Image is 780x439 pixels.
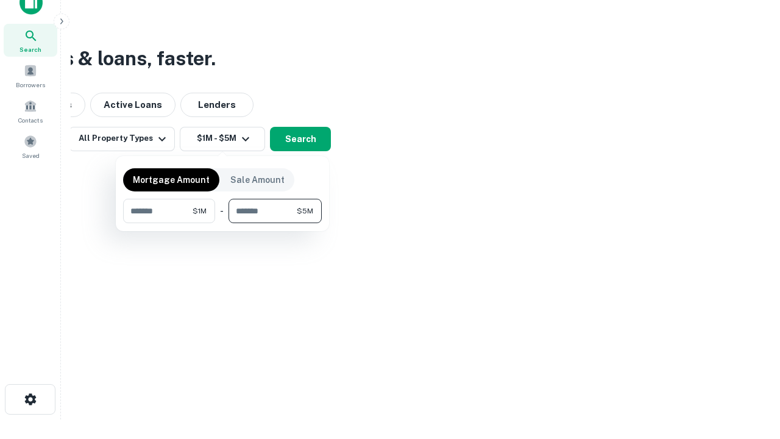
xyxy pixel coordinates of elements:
[220,199,224,223] div: -
[193,205,207,216] span: $1M
[230,173,285,187] p: Sale Amount
[719,341,780,400] iframe: Chat Widget
[133,173,210,187] p: Mortgage Amount
[297,205,313,216] span: $5M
